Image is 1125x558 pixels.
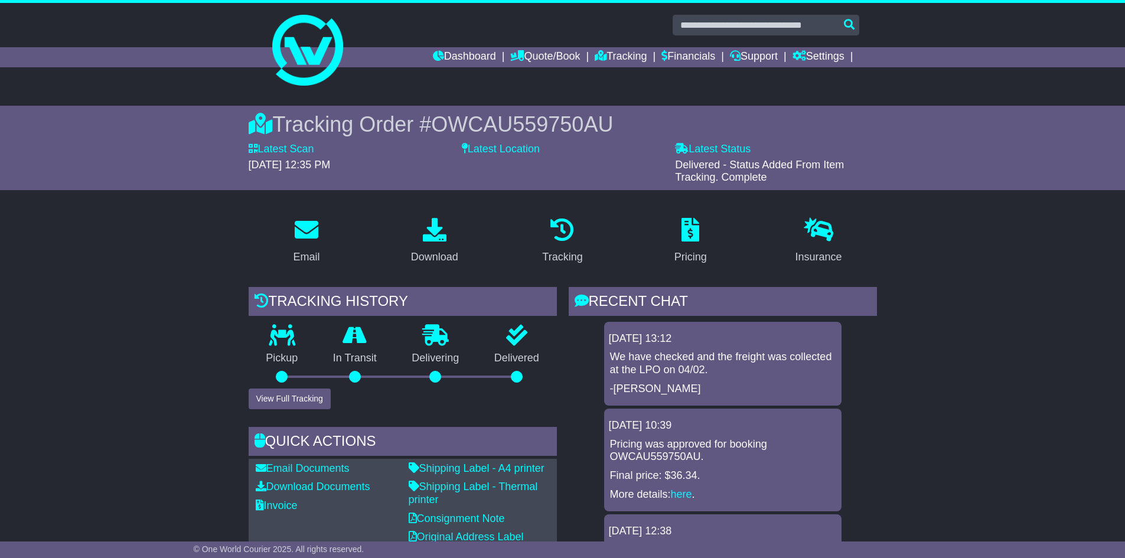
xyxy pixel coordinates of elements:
p: Final price: $36.34. [610,469,836,482]
label: Latest Status [675,143,751,156]
a: Tracking [595,47,647,67]
a: here [671,488,692,500]
a: Settings [793,47,844,67]
div: Tracking [542,249,582,265]
span: Delivered - Status Added From Item Tracking. Complete [675,159,844,184]
a: Dashboard [433,47,496,67]
a: Invoice [256,500,298,511]
a: Download Documents [256,481,370,492]
span: [DATE] 12:35 PM [249,159,331,171]
a: Consignment Note [409,513,505,524]
p: -[PERSON_NAME] [610,383,836,396]
label: Latest Scan [249,143,314,156]
div: Tracking history [249,287,557,319]
div: [DATE] 10:39 [609,419,837,432]
div: Email [293,249,319,265]
p: We have checked and the freight was collected at the LPO on 04/02. [610,351,836,376]
div: Insurance [795,249,842,265]
div: Pricing [674,249,707,265]
a: Email Documents [256,462,350,474]
a: Pricing [667,214,715,269]
a: Email [285,214,327,269]
p: More details: . [610,488,836,501]
div: [DATE] 12:38 [609,525,837,538]
a: Quote/Book [510,47,580,67]
span: OWCAU559750AU [431,112,613,136]
a: Shipping Label - A4 printer [409,462,544,474]
a: Download [403,214,466,269]
div: [DATE] 13:12 [609,332,837,345]
div: Tracking Order # [249,112,877,137]
div: Download [411,249,458,265]
span: © One World Courier 2025. All rights reserved. [194,544,364,554]
div: RECENT CHAT [569,287,877,319]
p: Pickup [249,352,316,365]
p: In Transit [315,352,394,365]
label: Latest Location [462,143,540,156]
a: Insurance [788,214,850,269]
a: Shipping Label - Thermal printer [409,481,538,505]
a: Support [730,47,778,67]
a: Financials [661,47,715,67]
a: Tracking [534,214,590,269]
p: Delivered [477,352,557,365]
button: View Full Tracking [249,389,331,409]
p: Pricing was approved for booking OWCAU559750AU. [610,438,836,464]
p: Delivering [394,352,477,365]
div: Quick Actions [249,427,557,459]
a: Original Address Label [409,531,524,543]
